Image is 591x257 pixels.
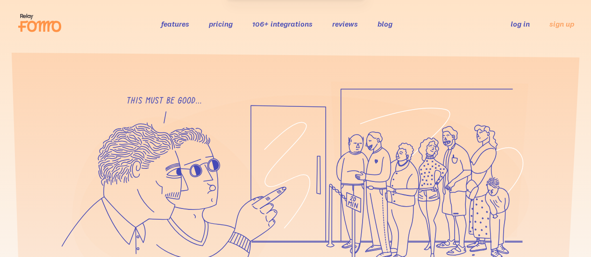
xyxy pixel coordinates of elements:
[549,19,574,29] a: sign up
[209,19,233,28] a: pricing
[511,19,530,28] a: log in
[252,19,313,28] a: 106+ integrations
[332,19,358,28] a: reviews
[377,19,392,28] a: blog
[161,19,189,28] a: features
